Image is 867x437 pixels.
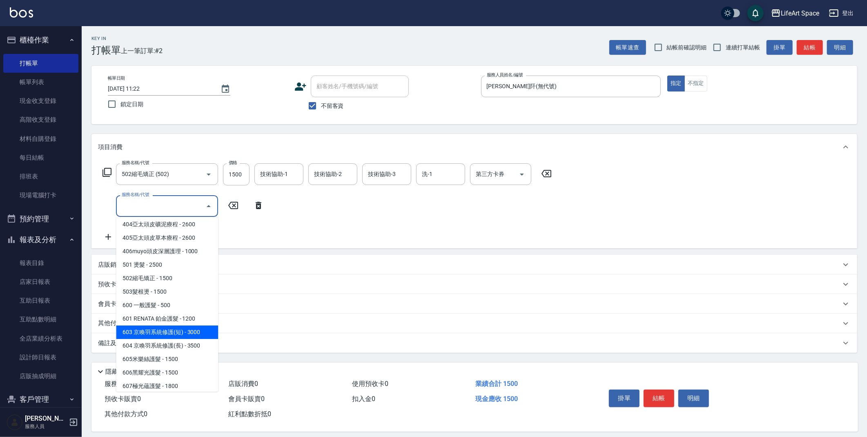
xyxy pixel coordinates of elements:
[475,380,518,388] span: 業績合計 1500
[3,291,78,310] a: 互助日報表
[3,389,78,410] button: 客戶管理
[116,218,218,231] span: 404亞太頭皮礦泥療程 - 2600
[116,312,218,326] span: 601 RENATA 鉑金護髮 - 1200
[3,310,78,329] a: 互助點數明細
[105,380,145,388] span: 服務消費 1500
[105,395,141,403] span: 預收卡販賣 0
[768,5,822,22] button: LifeArt Space
[3,167,78,186] a: 排班表
[116,299,218,312] span: 600 一般護髮 - 500
[767,40,793,55] button: 掛單
[3,54,78,73] a: 打帳單
[609,40,646,55] button: 帳單速查
[105,410,147,418] span: 其他付款方式 0
[105,368,142,376] p: 隱藏業績明細
[122,192,149,198] label: 服務名稱/代號
[122,160,149,166] label: 服務名稱/代號
[108,75,125,81] label: 帳單日期
[120,100,143,109] span: 鎖定日期
[667,43,707,52] span: 結帳前確認明細
[678,390,709,407] button: 明細
[827,40,853,55] button: 明細
[216,79,235,99] button: Choose date, selected date is 2025-08-26
[3,91,78,110] a: 現金收支登錄
[98,300,129,308] p: 會員卡銷售
[781,8,819,18] div: LifeArt Space
[91,294,857,314] div: 會員卡銷售
[25,415,67,423] h5: [PERSON_NAME]
[3,329,78,348] a: 全店業績分析表
[121,46,163,56] span: 上一筆訂單:#2
[3,110,78,129] a: 高階收支登錄
[108,82,212,96] input: YYYY/MM/DD hh:mm
[797,40,823,55] button: 結帳
[98,319,139,328] p: 其他付款方式
[116,258,218,272] span: 501 燙髮 - 2500
[202,168,215,181] button: Open
[7,414,23,430] img: Person
[10,7,33,18] img: Logo
[609,390,640,407] button: 掛單
[229,160,237,166] label: 價格
[228,410,271,418] span: 紅利點數折抵 0
[3,348,78,367] a: 設計師日報表
[3,29,78,51] button: 櫃檯作業
[91,36,121,41] h2: Key In
[3,148,78,167] a: 每日結帳
[116,245,218,258] span: 406muyo頭皮深層護理 - 1000
[352,395,375,403] span: 扣入金 0
[91,274,857,294] div: 預收卡販賣
[3,73,78,91] a: 帳單列表
[91,314,857,333] div: 其他付款方式
[3,129,78,148] a: 材料自購登錄
[3,367,78,386] a: 店販抽成明細
[321,102,344,110] span: 不留客資
[91,134,857,160] div: 項目消費
[91,45,121,56] h3: 打帳單
[826,6,857,21] button: 登出
[91,255,857,274] div: 店販銷售
[684,76,707,91] button: 不指定
[116,231,218,245] span: 405亞太頭皮草本療程 - 2600
[116,285,218,299] span: 503髮根燙 - 1500
[644,390,674,407] button: 結帳
[202,200,215,213] button: Close
[667,76,685,91] button: 指定
[91,333,857,353] div: 備註及來源
[3,229,78,250] button: 報表及分析
[3,208,78,230] button: 預約管理
[98,261,123,269] p: 店販銷售
[475,395,518,403] span: 現金應收 1500
[747,5,764,21] button: save
[352,380,388,388] span: 使用預收卡 0
[116,339,218,352] span: 604 京喚羽系統修護(長) - 3500
[3,272,78,291] a: 店家日報表
[116,272,218,285] span: 502縮毛矯正 - 1500
[3,254,78,272] a: 報表目錄
[98,143,123,152] p: 項目消費
[116,379,218,393] span: 607極光蘊護髮 - 1800
[116,352,218,366] span: 605米樂絲護髮 - 1500
[25,423,67,430] p: 服務人員
[515,168,528,181] button: Open
[3,186,78,205] a: 現場電腦打卡
[116,326,218,339] span: 603 京喚羽系統修護(短) - 3000
[487,72,523,78] label: 服務人員姓名/編號
[228,380,258,388] span: 店販消費 0
[726,43,760,52] span: 連續打單結帳
[116,366,218,379] span: 606黑耀光護髮 - 1500
[98,339,129,348] p: 備註及來源
[98,280,129,289] p: 預收卡販賣
[228,395,265,403] span: 會員卡販賣 0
